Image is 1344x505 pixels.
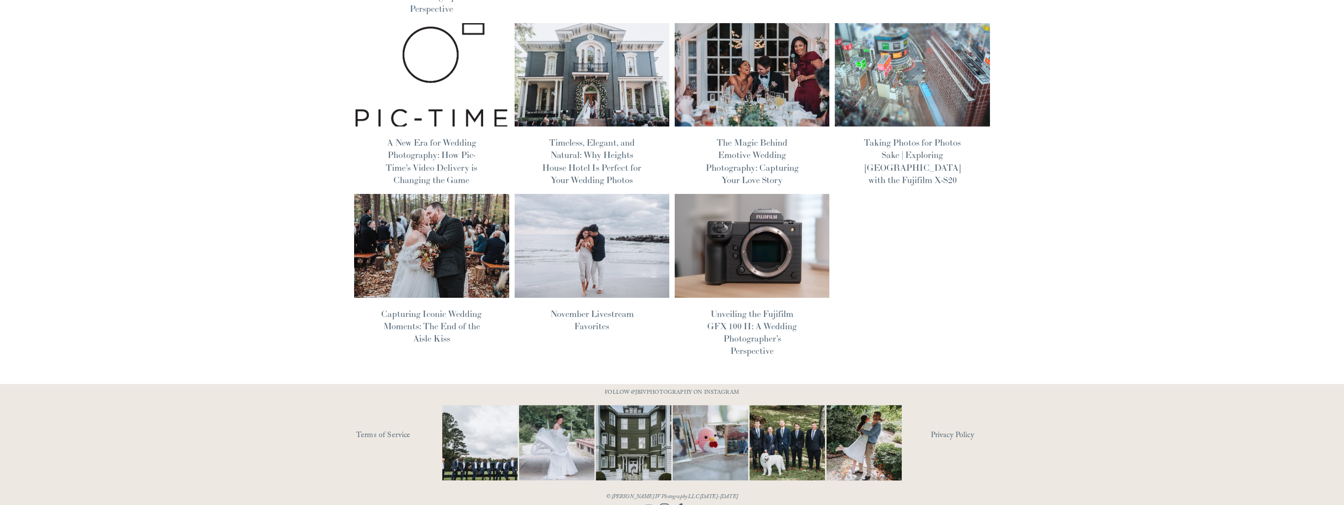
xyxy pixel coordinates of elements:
[542,137,641,186] a: Timeless, Elegant, and Natural: Why Heights House Hotel Is Perfect for Your Wedding Photos
[864,137,961,186] a: Taking Photos for Photos Sake | Exploring [GEOGRAPHIC_DATA] with the Fujifilm X-S20
[706,137,799,186] a: The Magic Behind Emotive Wedding Photography: Capturing Your Love Story
[514,193,670,298] img: November Livestream Favorites
[834,22,991,127] img: Taking Photos for Photos Sake | Exploring Japan with the Fujifilm X-S20
[354,22,510,127] img: A New Era for Wedding Photography: How Pic-Time's Video Delivery is Changing the Game
[826,393,902,493] img: It&rsquo;s that time of year where weddings and engagements pick up and I get the joy of capturin...
[586,388,758,399] p: FOLLOW @JBIVPHOTOGRAPHY ON INSTAGRAM
[707,308,797,357] a: Unveiling the Fujifilm GFX 100 II: A Wedding Photographer's Perspective
[606,493,738,502] em: © [PERSON_NAME] IV Photography LLC [DATE]-[DATE]
[674,22,830,127] img: The Magic Behind Emotive Wedding Photography: Capturing Your Love Story
[514,22,670,127] img: Timeless, Elegant, and Natural: Why Heights House Hotel Is Perfect for Your Wedding Photos
[354,193,510,298] img: Capturing Iconic Wedding Moments: The End of the Aisle Kiss
[424,405,537,480] img: Definitely, not your typical #WideShotWednesday moment. It&rsquo;s all about the suits, the smile...
[674,193,830,298] img: Unveiling the Fujifilm GFX 100 II: A Wedding Photographer's Perspective
[381,308,482,344] a: Capturing Iconic Wedding Moments: The End of the Aisle Kiss
[930,428,1016,443] a: Privacy Policy
[654,405,767,480] img: This has got to be one of the cutest detail shots I've ever taken for a wedding! 📷 @thewoobles #I...
[386,137,477,186] a: A New Era for Wedding Photography: How Pic-Time's Video Delivery is Changing the Game
[585,405,682,480] img: Wideshots aren't just &quot;nice to have,&quot; they're a wedding day essential! 🙌 #Wideshotwedne...
[500,405,614,480] img: Not every photo needs to be perfectly still, sometimes the best ones are the ones that feel like ...
[731,405,844,480] img: Happy #InternationalDogDay to all the pups who have made wedding days, engagement sessions, and p...
[550,308,634,332] a: November Livestream Favorites
[356,428,471,443] a: Terms of Service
